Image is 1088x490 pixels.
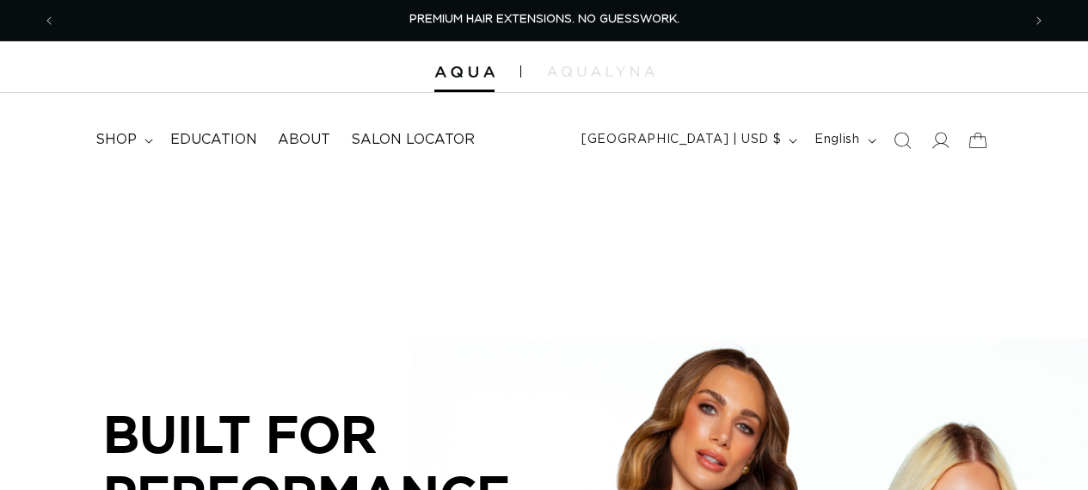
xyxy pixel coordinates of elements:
span: Salon Locator [351,131,475,149]
img: Aqua Hair Extensions [434,66,495,78]
span: English [814,131,859,149]
img: aqualyna.com [547,66,655,77]
button: Next announcement [1020,4,1058,37]
a: Education [160,121,267,159]
span: Education [170,131,257,149]
span: PREMIUM HAIR EXTENSIONS. NO GUESSWORK. [409,14,679,25]
span: [GEOGRAPHIC_DATA] | USD $ [581,131,781,149]
a: Salon Locator [341,121,485,159]
button: Previous announcement [30,4,68,37]
span: About [278,131,330,149]
summary: shop [85,121,160,159]
button: English [804,124,882,157]
button: [GEOGRAPHIC_DATA] | USD $ [571,124,804,157]
a: About [267,121,341,159]
span: shop [95,131,137,149]
summary: Search [883,121,921,159]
